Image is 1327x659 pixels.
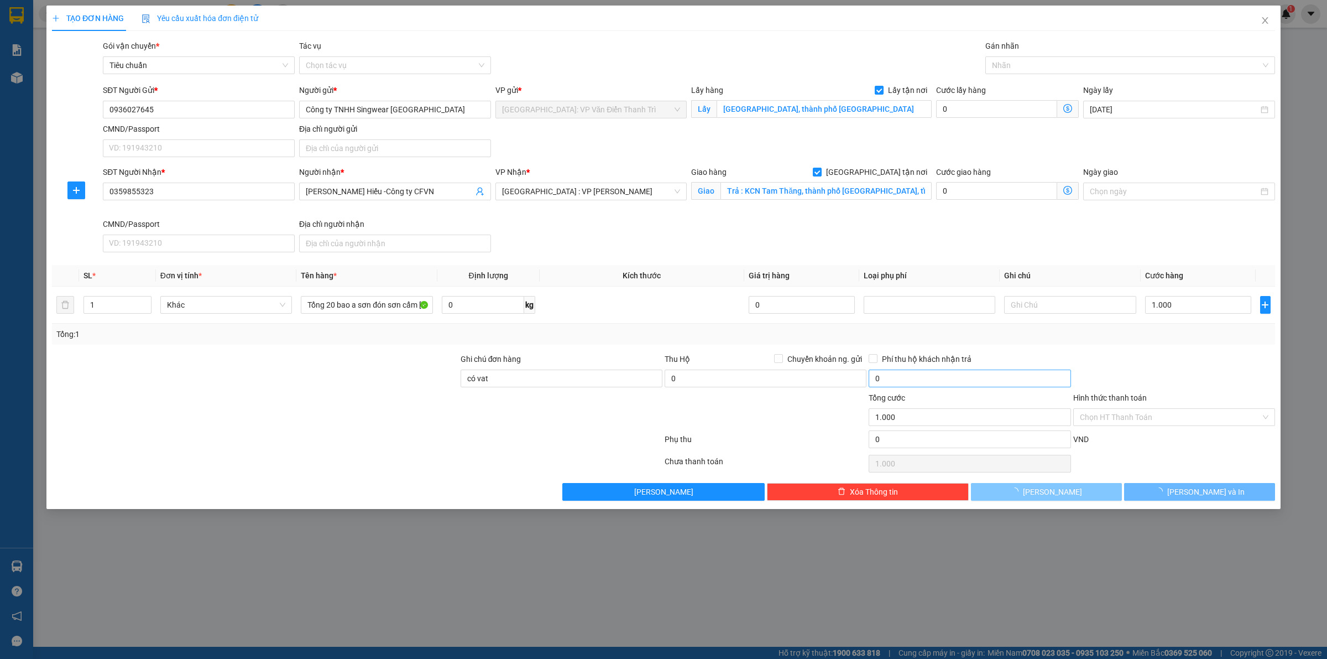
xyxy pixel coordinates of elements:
button: delete [56,296,74,314]
img: icon [142,14,150,23]
span: loading [1011,487,1023,495]
span: plus [52,14,60,22]
button: plus [1260,296,1271,314]
input: Địa chỉ của người gửi [299,139,491,157]
button: plus [67,181,85,199]
span: Thu Hộ [665,355,690,364]
span: Đơn vị tính [160,271,202,280]
input: Cước lấy hàng [936,100,1057,118]
span: Chuyển khoản ng. gửi [783,353,866,365]
div: SĐT Người Gửi [103,84,295,96]
span: SL [83,271,92,280]
label: Hình thức thanh toán [1073,393,1147,402]
input: Lấy tận nơi [717,100,932,118]
span: close [1261,16,1269,25]
span: kg [524,296,535,314]
span: dollar-circle [1063,104,1072,113]
span: Lấy [691,100,717,118]
div: CMND/Passport [103,218,295,230]
label: Ngày lấy [1083,86,1113,95]
span: Hà Nội: VP Văn Điển Thanh Trì [502,101,681,118]
span: Định lượng [469,271,508,280]
input: Ngày giao [1090,185,1258,198]
div: Địa chỉ người nhận [299,218,491,230]
span: Kích thước [623,271,661,280]
th: Ghi chú [1000,265,1140,287]
label: Gán nhãn [985,41,1019,50]
button: deleteXóa Thông tin [767,483,969,501]
span: plus [1261,300,1270,309]
label: Tác vụ [299,41,321,50]
input: Giao tận nơi [720,182,932,200]
span: plus [68,186,85,195]
span: [PERSON_NAME] [634,486,693,498]
span: Cước hàng [1145,271,1183,280]
input: 0 [749,296,855,314]
button: [PERSON_NAME] [562,483,764,501]
span: Giao [691,182,720,200]
input: Ghi chú đơn hàng [461,370,662,387]
input: Ngày lấy [1090,103,1258,116]
input: Cước giao hàng [936,182,1057,200]
input: VD: Bàn, Ghế [301,296,432,314]
span: Xóa Thông tin [850,486,898,498]
label: Ngày giao [1083,168,1118,177]
span: [GEOGRAPHIC_DATA] tận nơi [822,166,932,178]
span: Yêu cầu xuất hóa đơn điện tử [142,14,258,23]
label: Ghi chú đơn hàng [461,355,521,364]
div: Người nhận [299,166,491,178]
span: Tên hàng [301,271,337,280]
div: Địa chỉ người gửi [299,123,491,135]
span: Tiêu chuẩn [109,57,288,74]
span: Khác [167,297,285,313]
div: Phụ thu [663,433,868,453]
span: Giao hàng [691,168,727,177]
span: VND [1073,435,1089,444]
span: [PERSON_NAME] [1023,486,1082,498]
span: Lấy hàng [691,86,723,95]
div: Tổng: 1 [56,328,512,340]
button: [PERSON_NAME] [971,483,1122,501]
span: dollar-circle [1063,186,1072,195]
div: SĐT Người Nhận [103,166,295,178]
span: VP Nhận [495,168,526,177]
div: VP gửi [495,84,687,96]
span: Giá trị hàng [749,271,790,280]
span: Tổng cước [869,393,905,402]
span: delete [838,487,845,496]
span: [PERSON_NAME] và In [1167,486,1245,498]
th: Loại phụ phí [859,265,1000,287]
span: TẠO ĐƠN HÀNG [52,14,124,23]
div: Người gửi [299,84,491,96]
span: user-add [476,187,484,196]
span: Gói vận chuyển [103,41,159,50]
span: Lấy tận nơi [884,84,932,96]
span: Đà Nẵng : VP Thanh Khê [502,183,681,200]
button: Close [1250,6,1281,37]
div: CMND/Passport [103,123,295,135]
button: [PERSON_NAME] và In [1124,483,1275,501]
input: Địa chỉ của người nhận [299,235,491,252]
input: Ghi Chú [1004,296,1136,314]
div: Chưa thanh toán [663,455,868,475]
label: Cước lấy hàng [936,86,986,95]
span: Phí thu hộ khách nhận trả [877,353,976,365]
span: loading [1155,487,1167,495]
label: Cước giao hàng [936,168,991,177]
